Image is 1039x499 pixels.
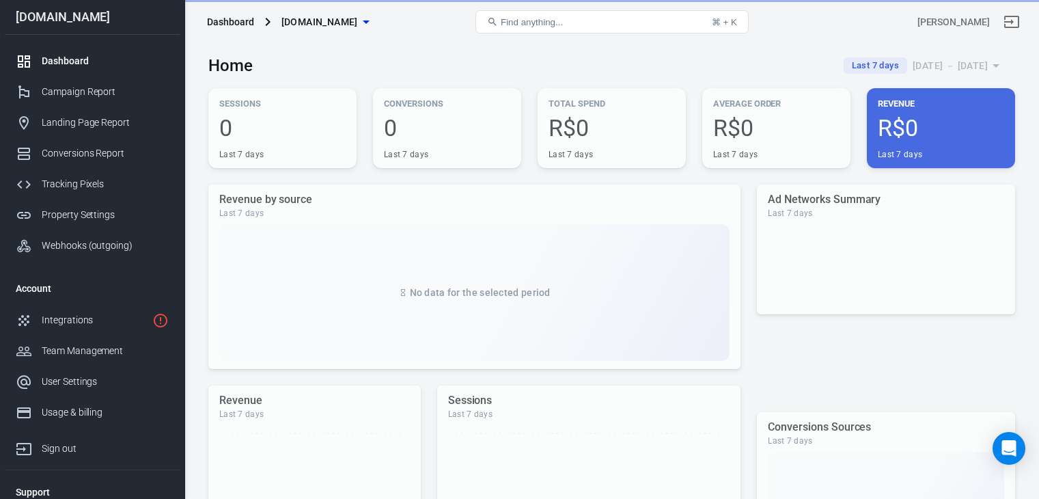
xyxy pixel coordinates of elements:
[42,313,147,327] div: Integrations
[42,375,169,389] div: User Settings
[5,46,180,77] a: Dashboard
[42,442,169,456] div: Sign out
[5,397,180,428] a: Usage & billing
[5,107,180,138] a: Landing Page Report
[5,272,180,305] li: Account
[5,138,180,169] a: Conversions Report
[276,10,374,35] button: [DOMAIN_NAME]
[42,146,169,161] div: Conversions Report
[208,56,253,75] h3: Home
[5,11,180,23] div: [DOMAIN_NAME]
[5,366,180,397] a: User Settings
[42,405,169,420] div: Usage & billing
[5,77,180,107] a: Campaign Report
[475,10,749,33] button: Find anything...⌘ + K
[207,15,254,29] div: Dashboard
[42,239,169,253] div: Webhooks (outgoing)
[5,169,180,200] a: Tracking Pixels
[42,208,169,222] div: Property Settings
[5,230,180,261] a: Webhooks (outgoing)
[995,5,1028,38] a: Sign out
[917,15,990,29] div: Account id: V5IBalrF
[5,336,180,366] a: Team Management
[5,428,180,464] a: Sign out
[42,85,169,99] div: Campaign Report
[42,116,169,130] div: Landing Page Report
[281,14,358,31] span: supermix.site
[712,17,737,27] div: ⌘ + K
[42,177,169,191] div: Tracking Pixels
[152,312,169,329] svg: 1 networks not verified yet
[42,54,169,68] div: Dashboard
[993,432,1025,465] div: Open Intercom Messenger
[501,17,563,27] span: Find anything...
[5,200,180,230] a: Property Settings
[5,305,180,336] a: Integrations
[42,344,169,358] div: Team Management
